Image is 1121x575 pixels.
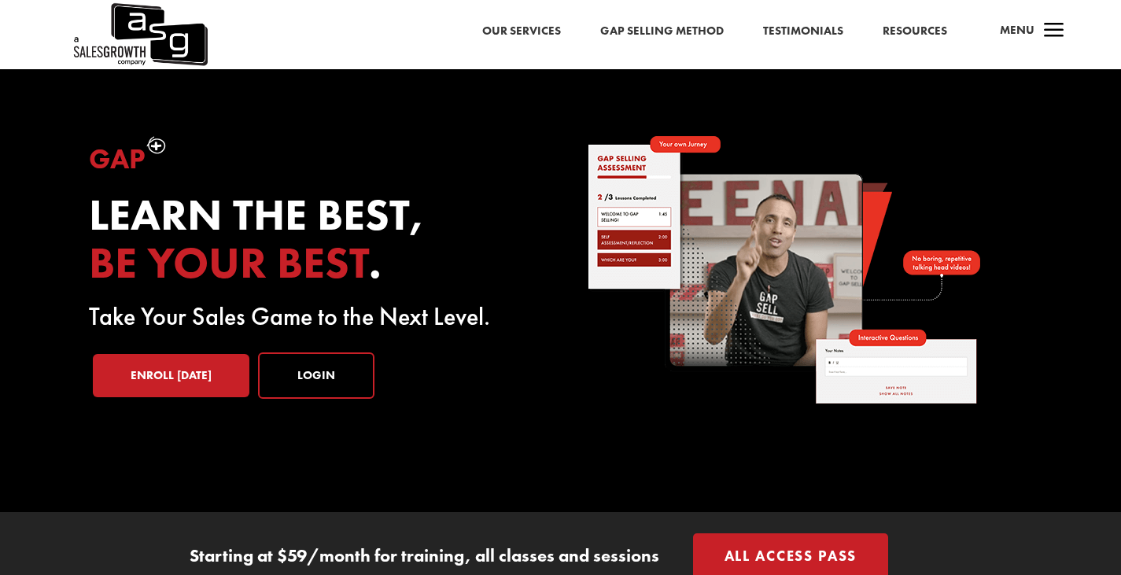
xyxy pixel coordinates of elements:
a: Our Services [482,21,561,42]
span: Gap [89,141,146,177]
a: Login [258,352,374,400]
span: a [1038,16,1070,47]
a: Gap Selling Method [600,21,724,42]
a: Enroll [DATE] [93,354,249,398]
span: be your best [89,234,369,291]
a: Resources [883,21,947,42]
a: Testimonials [763,21,843,42]
p: Take Your Sales Game to the Next Level. [89,308,535,326]
img: self-paced-sales-course-online [587,136,980,404]
img: plus-symbol-white [146,136,166,154]
h2: Learn the best, . [89,191,535,296]
span: Menu [1000,22,1034,38]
